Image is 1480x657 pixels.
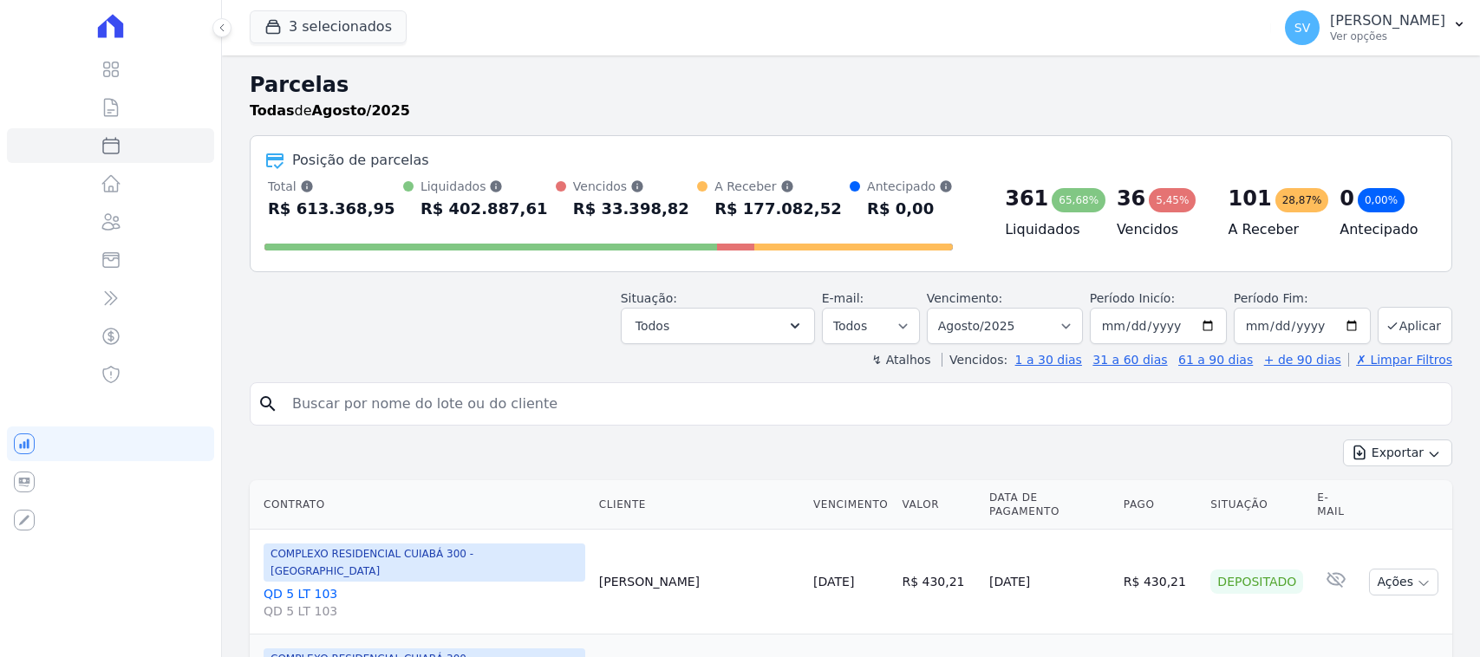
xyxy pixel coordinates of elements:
button: SV [PERSON_NAME] Ver opções [1271,3,1480,52]
label: Período Inicío: [1090,291,1175,305]
td: [PERSON_NAME] [592,530,806,634]
span: Todos [636,315,669,336]
label: Período Fim: [1234,289,1371,308]
a: 31 a 60 dias [1092,353,1167,367]
div: Liquidados [421,178,548,195]
th: Situação [1203,480,1310,530]
button: Exportar [1343,439,1452,466]
div: R$ 402.887,61 [421,195,548,223]
h4: Antecipado [1340,219,1424,240]
th: E-mail [1310,480,1362,530]
div: 361 [1005,185,1048,212]
label: Situação: [621,291,677,305]
div: Total [268,178,395,195]
div: 28,87% [1275,188,1329,212]
strong: Todas [250,102,295,119]
div: 36 [1117,185,1145,212]
th: Contrato [250,480,592,530]
button: Todos [621,308,815,344]
th: Data de Pagamento [982,480,1117,530]
div: R$ 177.082,52 [714,195,842,223]
p: Ver opções [1330,29,1445,43]
a: 1 a 30 dias [1015,353,1082,367]
div: Vencidos [573,178,689,195]
a: + de 90 dias [1264,353,1341,367]
button: Ações [1369,569,1438,595]
input: Buscar por nome do lote ou do cliente [282,387,1444,421]
div: 5,45% [1149,188,1196,212]
button: 3 selecionados [250,10,407,43]
span: COMPLEXO RESIDENCIAL CUIABÁ 300 - [GEOGRAPHIC_DATA] [264,543,585,582]
label: Vencidos: [942,353,1007,367]
th: Cliente [592,480,806,530]
div: Posição de parcelas [292,150,429,171]
div: Antecipado [867,178,953,195]
div: 0,00% [1358,188,1405,212]
label: Vencimento: [927,291,1002,305]
a: [DATE] [813,575,854,589]
div: A Receber [714,178,842,195]
div: 65,68% [1052,188,1105,212]
h2: Parcelas [250,69,1452,101]
div: R$ 613.368,95 [268,195,395,223]
div: 0 [1340,185,1354,212]
div: R$ 0,00 [867,195,953,223]
span: QD 5 LT 103 [264,602,585,620]
div: 101 [1229,185,1272,212]
div: Depositado [1210,569,1303,594]
strong: Agosto/2025 [312,102,410,119]
th: Valor [895,480,982,530]
button: Aplicar [1378,307,1452,344]
td: [DATE] [982,530,1117,634]
h4: A Receber [1229,219,1313,240]
a: QD 5 LT 103QD 5 LT 103 [264,585,585,620]
i: search [258,394,278,414]
th: Vencimento [806,480,895,530]
div: R$ 33.398,82 [573,195,689,223]
span: SV [1294,22,1310,34]
a: 61 a 90 dias [1178,353,1253,367]
p: [PERSON_NAME] [1330,12,1445,29]
h4: Liquidados [1005,219,1089,240]
td: R$ 430,21 [1117,530,1204,634]
td: R$ 430,21 [895,530,982,634]
h4: Vencidos [1117,219,1201,240]
a: ✗ Limpar Filtros [1348,353,1452,367]
label: E-mail: [822,291,864,305]
th: Pago [1117,480,1204,530]
label: ↯ Atalhos [871,353,930,367]
p: de [250,101,410,121]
